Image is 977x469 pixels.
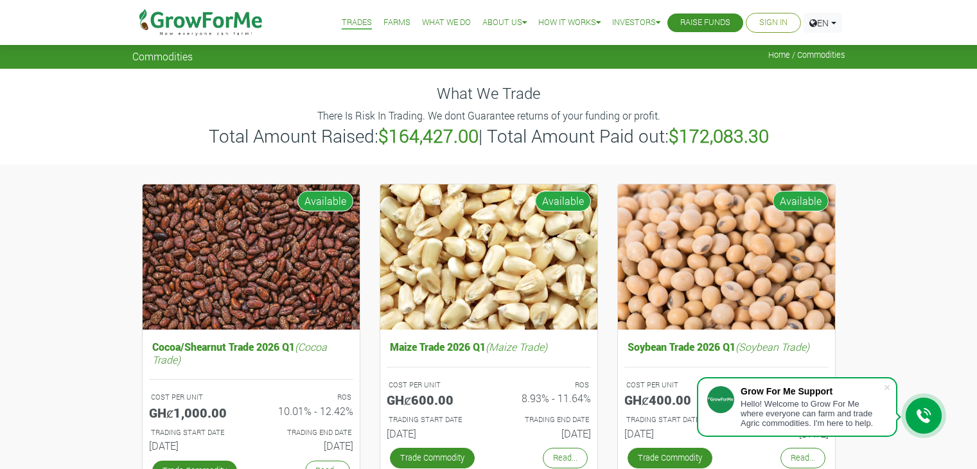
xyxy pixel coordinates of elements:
a: How it Works [538,16,601,30]
a: Farms [383,16,410,30]
i: (Maize Trade) [486,340,547,353]
p: Estimated Trading Start Date [151,427,240,438]
h6: [DATE] [261,439,353,452]
h4: What We Trade [132,84,845,103]
p: ROS [500,380,589,391]
h6: 8.93% - 11.64% [498,392,591,404]
a: Read... [543,448,588,468]
a: Investors [612,16,660,30]
b: $172,083.30 [669,124,769,148]
h5: GHȼ1,000.00 [149,405,242,420]
a: EN [804,13,842,33]
span: Commodities [132,50,193,62]
i: (Cocoa Trade) [152,340,327,366]
a: Trade Commodity [628,448,712,468]
a: Read... [780,448,825,468]
p: Estimated Trading Start Date [626,414,715,425]
h6: [DATE] [498,427,591,439]
h6: 10.01% - 12.42% [261,405,353,417]
span: Available [297,191,353,211]
p: COST PER UNIT [151,392,240,403]
p: There Is Risk In Trading. We dont Guarantee returns of your funding or profit. [134,108,843,123]
h5: GHȼ600.00 [387,392,479,407]
span: Available [535,191,591,211]
a: Cocoa/Shearnut Trade 2026 Q1(Cocoa Trade) COST PER UNIT GHȼ1,000.00 ROS 10.01% - 12.42% TRADING S... [149,337,353,457]
p: COST PER UNIT [389,380,477,391]
a: About Us [482,16,527,30]
a: Raise Funds [680,16,730,30]
span: Available [773,191,829,211]
span: Home / Commodities [768,50,845,60]
i: (Soybean Trade) [735,340,809,353]
h5: GHȼ400.00 [624,392,717,407]
h6: [DATE] [387,427,479,439]
a: Trades [342,16,372,30]
h6: [DATE] [624,427,717,439]
p: COST PER UNIT [626,380,715,391]
h5: Maize Trade 2026 Q1 [387,337,591,356]
p: ROS [263,392,351,403]
a: Sign In [759,16,788,30]
a: What We Do [422,16,471,30]
a: Trade Commodity [390,448,475,468]
h5: Cocoa/Shearnut Trade 2026 Q1 [149,337,353,368]
img: growforme image [618,184,835,330]
h6: [DATE] [149,439,242,452]
img: growforme image [380,184,597,330]
p: Estimated Trading Start Date [389,414,477,425]
a: Soybean Trade 2026 Q1(Soybean Trade) COST PER UNIT GHȼ400.00 ROS 8.57% - 11.43% TRADING START DAT... [624,337,829,445]
div: Hello! Welcome to Grow For Me where everyone can farm and trade Agric commodities. I'm here to help. [741,399,883,428]
b: $164,427.00 [378,124,479,148]
h3: Total Amount Raised: | Total Amount Paid out: [134,125,843,147]
p: Estimated Trading End Date [500,414,589,425]
div: Grow For Me Support [741,386,883,396]
a: Maize Trade 2026 Q1(Maize Trade) COST PER UNIT GHȼ600.00 ROS 8.93% - 11.64% TRADING START DATE [D... [387,337,591,445]
p: Estimated Trading End Date [263,427,351,438]
img: growforme image [143,184,360,330]
h5: Soybean Trade 2026 Q1 [624,337,829,356]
